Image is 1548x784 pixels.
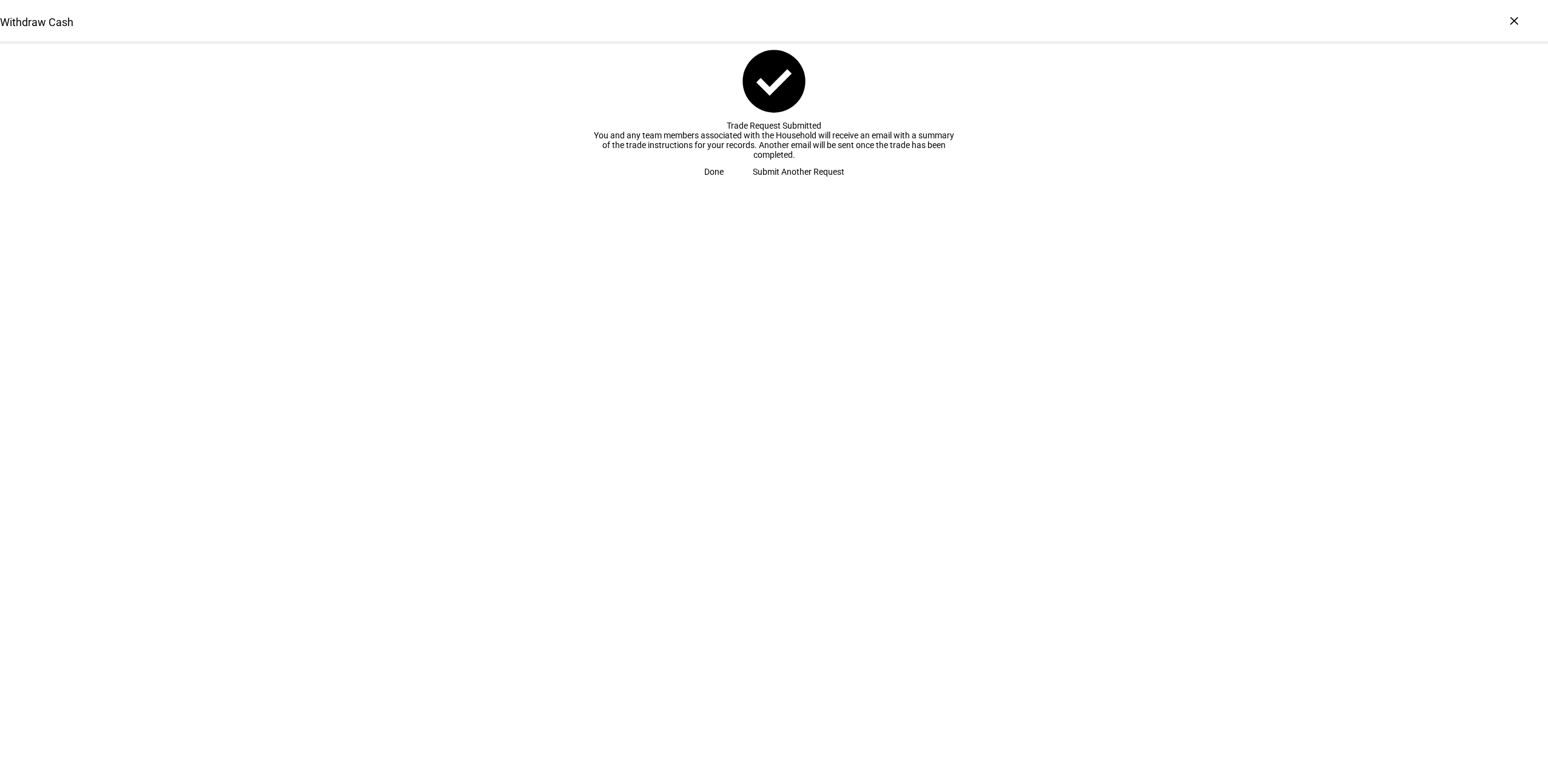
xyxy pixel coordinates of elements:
[592,130,956,160] div: You and any team members associated with the Household will receive an email with a summary of th...
[738,160,859,184] button: Submit Another Request
[704,160,724,184] span: Done
[690,160,738,184] button: Done
[592,121,956,130] div: Trade Request Submitted
[753,160,844,184] span: Submit Another Request
[1504,11,1524,30] div: ×
[736,44,812,119] mat-icon: check_circle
